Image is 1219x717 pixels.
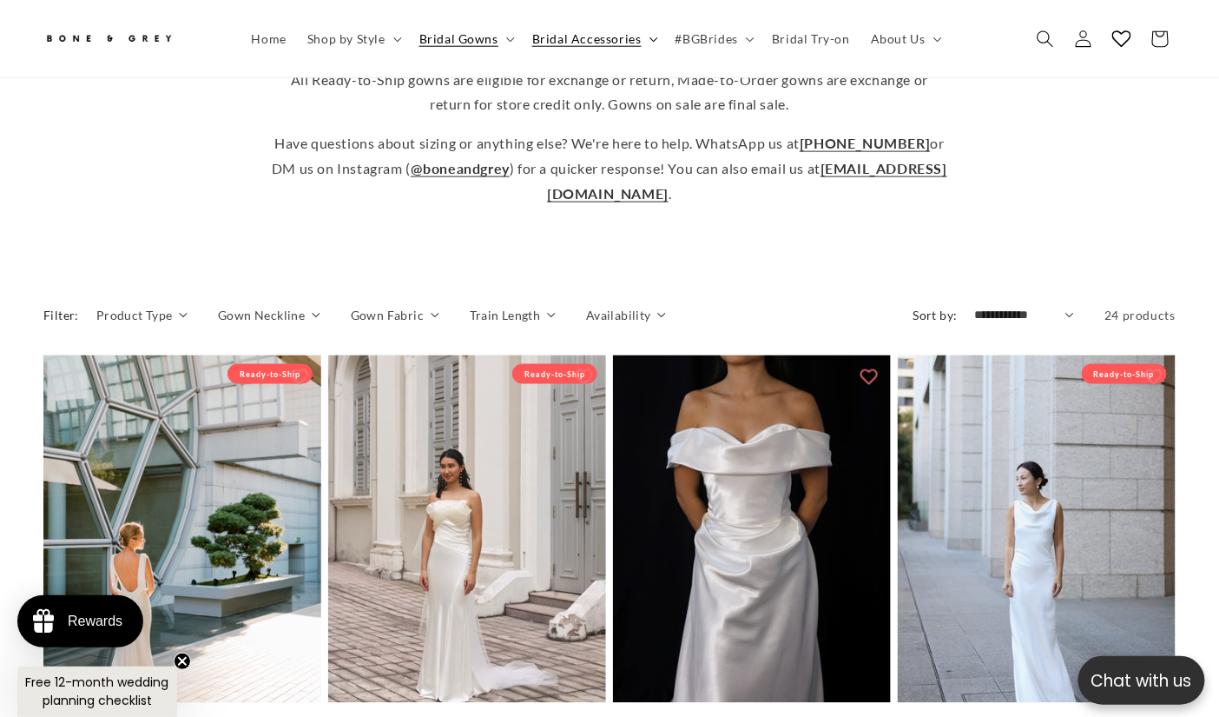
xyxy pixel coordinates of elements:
[532,30,642,46] span: Bridal Accessories
[43,306,79,324] h2: Filter:
[26,674,169,709] span: Free 12-month wedding planning checklist
[409,20,522,56] summary: Bridal Gowns
[174,653,191,670] button: Close teaser
[586,306,666,324] summary: Availability (0 selected)
[567,360,602,395] button: Add to wishlist
[800,135,930,151] a: [PHONE_NUMBER]
[218,306,305,324] span: Gown Neckline
[1078,656,1205,705] button: Open chatbox
[586,306,651,324] span: Availability
[351,306,424,324] span: Gown Fabric
[37,17,224,59] a: Bone and Grey Bridal
[271,131,948,206] p: Have questions about sizing or anything else? We're here to help. WhatsApp us at or DM us on Inst...
[522,20,665,56] summary: Bridal Accessories
[1078,668,1205,694] p: Chat with us
[351,306,439,324] summary: Gown Fabric (0 selected)
[665,20,761,56] summary: #BGBrides
[17,667,177,717] div: Free 12-month wedding planning checklistClose teaser
[282,360,317,395] button: Add to wishlist
[419,30,498,46] span: Bridal Gowns
[860,20,949,56] summary: About Us
[43,24,174,53] img: Bone and Grey Bridal
[96,306,173,324] span: Product Type
[470,306,541,324] span: Train Length
[411,160,510,176] a: @boneandgrey
[871,30,926,46] span: About Us
[1026,19,1064,57] summary: Search
[1137,360,1171,395] button: Add to wishlist
[297,20,409,56] summary: Shop by Style
[252,30,287,46] span: Home
[271,68,948,118] p: All Ready-to-Ship gowns are eligible for exchange or return, Made-to-Order gowns are exchange or ...
[68,614,122,629] div: Rewards
[1104,308,1176,322] span: 24 products
[675,30,738,46] span: #BGBrides
[470,306,556,324] summary: Train Length (0 selected)
[307,30,385,46] span: Shop by Style
[218,306,320,324] summary: Gown Neckline (0 selected)
[547,160,947,202] a: [EMAIL_ADDRESS][DOMAIN_NAME]
[772,30,850,46] span: Bridal Try-on
[852,360,886,395] button: Add to wishlist
[96,306,188,324] summary: Product Type (0 selected)
[241,20,297,56] a: Home
[913,308,958,322] label: Sort by:
[761,20,860,56] a: Bridal Try-on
